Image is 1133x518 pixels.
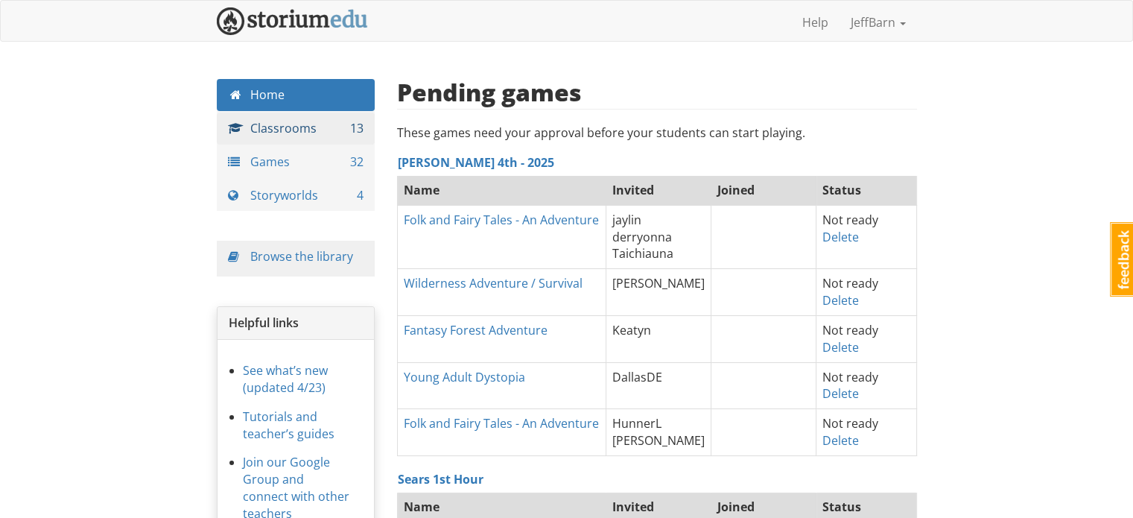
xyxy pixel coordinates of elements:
p: These games need your approval before your students can start playing. [397,124,917,142]
span: Not ready [822,212,878,228]
a: JeffBarn [840,4,917,41]
span: 13 [350,120,364,137]
th: Invited [606,175,711,205]
th: Name [398,175,606,205]
span: Not ready [822,322,878,338]
span: DallasDE [612,369,662,385]
a: Delete [822,229,859,245]
span: derryonna [612,229,672,245]
a: Tutorials and teacher’s guides [243,408,334,442]
a: Delete [822,339,859,356]
th: Joined [711,175,816,205]
a: [PERSON_NAME] 4th - 2025 [398,154,554,171]
a: Browse the library [250,248,353,265]
span: [PERSON_NAME] [612,432,705,449]
span: [PERSON_NAME] [612,275,705,291]
th: Status [816,175,916,205]
a: Wilderness Adventure / Survival [404,275,583,291]
div: Helpful links [218,307,375,340]
a: Delete [822,292,859,309]
span: Not ready [822,369,878,385]
a: Folk and Fairy Tales - An Adventure [404,415,599,432]
a: Home [217,79,375,111]
span: jaylin [612,212,641,228]
a: See what’s new (updated 4/23) [243,362,328,396]
span: Keatyn [612,322,651,338]
a: Storyworlds 4 [217,180,375,212]
a: Delete [822,385,859,402]
span: 32 [350,154,364,171]
span: Not ready [822,415,878,432]
a: Classrooms 13 [217,113,375,145]
a: Help [791,4,840,41]
span: HunnerL [612,415,661,432]
span: Taichiauna [612,245,673,262]
a: Fantasy Forest Adventure [404,322,548,338]
a: Young Adult Dystopia [404,369,525,385]
a: Sears 1st Hour [398,471,483,487]
span: 4 [357,187,364,204]
img: StoriumEDU [217,7,368,35]
a: Folk and Fairy Tales - An Adventure [404,212,599,228]
span: Not ready [822,275,878,291]
a: Games 32 [217,146,375,178]
h2: Pending games [397,79,582,105]
a: Delete [822,432,859,449]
